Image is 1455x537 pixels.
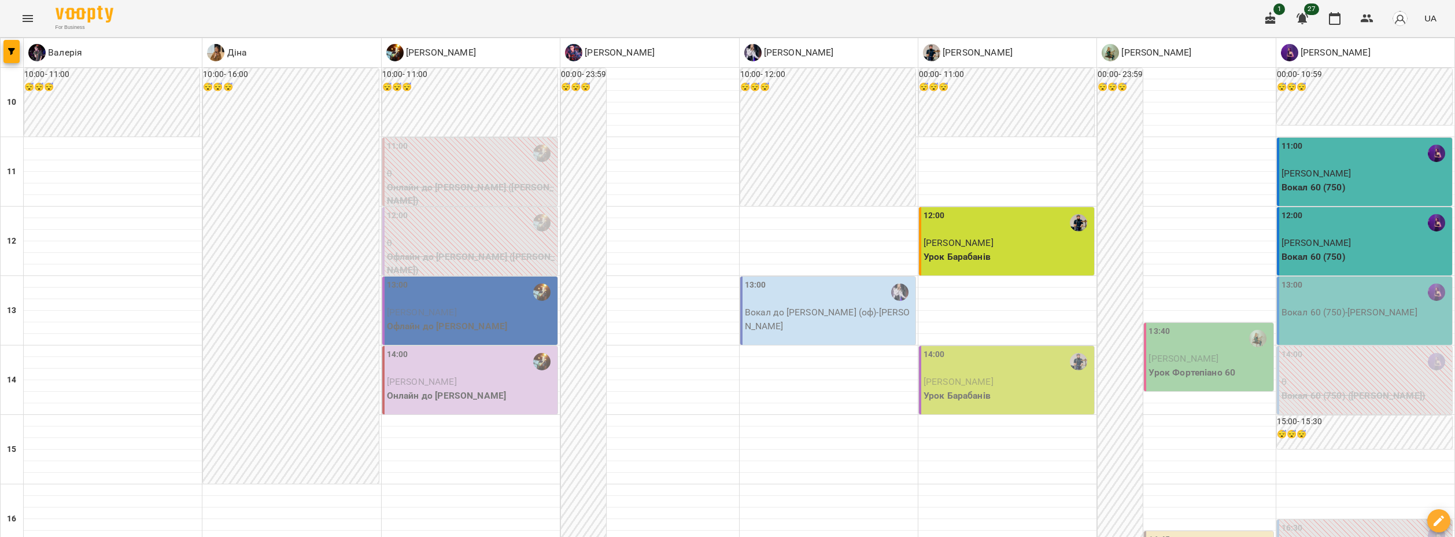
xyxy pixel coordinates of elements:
[561,81,606,94] h6: 😴😴😴
[7,96,16,109] h6: 10
[533,284,551,301] img: Павло
[1282,140,1303,153] label: 11:00
[1273,3,1285,15] span: 1
[387,376,457,387] span: [PERSON_NAME]
[7,513,16,525] h6: 16
[386,44,476,61] div: Павло
[1277,415,1452,428] h6: 15:00 - 15:30
[387,389,555,403] p: Онлайн до [PERSON_NAME]
[387,307,457,318] span: [PERSON_NAME]
[1149,366,1271,380] p: Урок Фортепіано 60
[386,44,404,61] img: П
[207,44,247,61] div: Діна
[24,81,200,94] h6: 😴😴😴
[1098,68,1143,81] h6: 00:00 - 23:59
[1282,522,1303,535] label: 16:30
[14,5,42,32] button: Menu
[203,68,378,81] h6: 10:00 - 16:00
[533,145,551,162] img: Павло
[924,237,994,248] span: [PERSON_NAME]
[224,46,247,60] p: Діна
[1149,353,1218,364] span: [PERSON_NAME]
[1102,44,1119,61] img: О
[1070,353,1087,370] img: Сергій
[1428,145,1445,162] img: Божена Поліщук
[1277,68,1452,81] h6: 00:00 - 10:59
[7,443,16,456] h6: 15
[744,44,762,61] img: О
[1282,209,1303,222] label: 12:00
[1420,8,1441,29] button: UA
[28,44,82,61] a: В Валерія
[1149,325,1170,338] label: 13:40
[919,68,1094,81] h6: 00:00 - 11:00
[533,353,551,370] div: Павло
[1281,44,1298,61] img: Б
[207,44,247,61] a: Д Діна
[561,68,606,81] h6: 00:00 - 23:59
[387,319,555,333] p: Офлайн до [PERSON_NAME]
[1392,10,1408,27] img: avatar_s.png
[1282,348,1303,361] label: 14:00
[387,348,408,361] label: 14:00
[1102,44,1191,61] div: Олександра
[1428,353,1445,370] img: Божена Поліщук
[1282,279,1303,292] label: 13:00
[1070,214,1087,231] img: Сергій
[387,140,408,153] label: 11:00
[744,44,834,61] div: Ольга
[762,46,834,60] p: [PERSON_NAME]
[1428,214,1445,231] div: Божена Поліщук
[565,44,582,61] img: Д
[891,284,909,301] img: Ольга
[919,81,1094,94] h6: 😴😴😴
[582,46,655,60] p: [PERSON_NAME]
[1298,46,1371,60] p: [PERSON_NAME]
[387,167,555,181] p: 0
[1282,306,1450,319] p: Вокал 60 (750) - [PERSON_NAME]
[1119,46,1191,60] p: [PERSON_NAME]
[1282,181,1450,194] p: Вокал 60 (750)
[565,44,655,61] a: Д [PERSON_NAME]
[387,250,555,277] p: Офлайн до [PERSON_NAME] ([PERSON_NAME])
[1282,237,1351,248] span: [PERSON_NAME]
[923,44,1013,61] div: Сергій
[1282,375,1450,389] p: 0
[1281,44,1371,61] a: Б [PERSON_NAME]
[1304,3,1319,15] span: 27
[387,279,408,292] label: 13:00
[1424,12,1436,24] span: UA
[924,209,945,222] label: 12:00
[386,44,476,61] a: П [PERSON_NAME]
[387,236,555,250] p: 0
[924,389,1092,403] p: Урок Барабанів
[740,68,915,81] h6: 10:00 - 12:00
[1277,81,1452,94] h6: 😴😴😴
[1281,44,1371,61] div: Божена Поліщук
[1282,168,1351,179] span: [PERSON_NAME]
[7,374,16,387] h6: 14
[740,81,915,94] h6: 😴😴😴
[1249,330,1266,347] img: Олександра
[924,348,945,361] label: 14:00
[387,209,408,222] label: 12:00
[1098,81,1143,94] h6: 😴😴😴
[744,44,834,61] a: О [PERSON_NAME]
[533,214,551,231] img: Павло
[7,165,16,178] h6: 11
[203,81,378,94] h6: 😴😴😴
[7,235,16,248] h6: 12
[924,250,1092,264] p: Урок Барабанів
[565,44,655,61] div: Дмитро
[404,46,476,60] p: [PERSON_NAME]
[940,46,1013,60] p: [PERSON_NAME]
[28,44,46,61] img: В
[1282,389,1450,403] p: Вокал 60 (750) ([PERSON_NAME])
[207,44,224,61] img: Д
